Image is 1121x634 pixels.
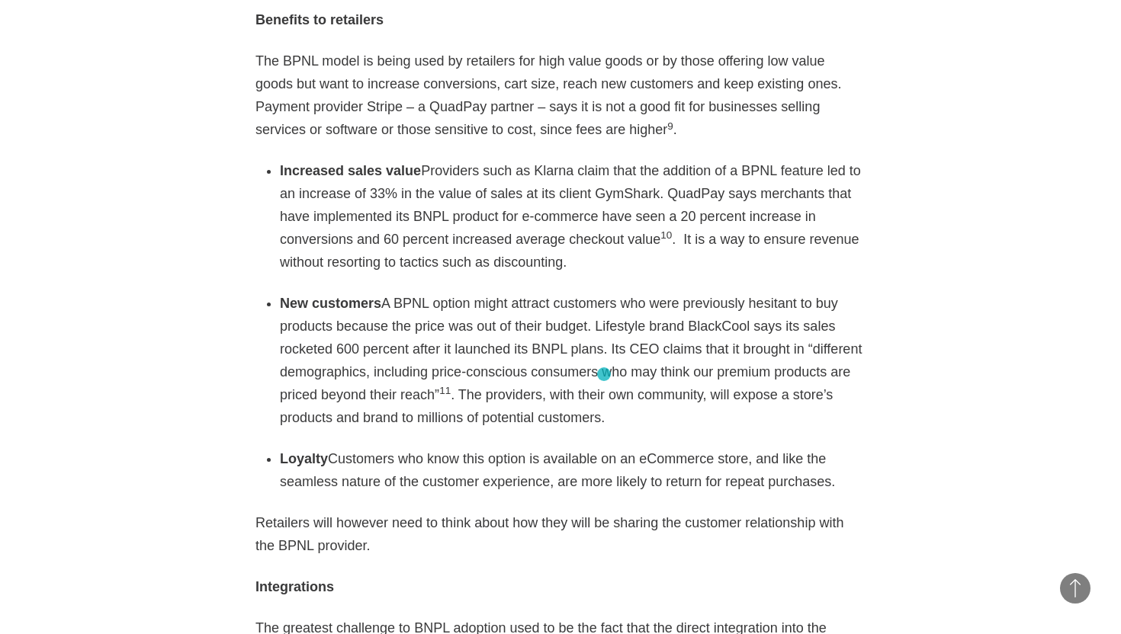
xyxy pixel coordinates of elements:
strong: New customers [280,296,381,311]
sup: 9 [667,120,673,132]
strong: Integrations [255,579,334,594]
li: A BPNL option might attract customers who were previously hesitant to buy products because the pr... [280,292,866,429]
sup: 10 [660,229,672,241]
li: Customers who know this option is available on an eCommerce store, and like the seamless nature o... [280,447,866,493]
p: Retailers will however need to think about how they will be sharing the customer relationship wit... [255,511,866,557]
strong: Benefits to retailers [255,12,384,27]
button: Back to Top [1060,573,1090,604]
sup: 11 [439,385,451,396]
p: The BPNL model is being used by retailers for high value goods or by those offering low value goo... [255,50,866,141]
li: Providers such as Klarna claim that the addition of a BPNL feature led to an increase of 33% in t... [280,159,866,274]
strong: Increased sales value [280,163,421,178]
strong: Loyalty [280,451,328,466]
